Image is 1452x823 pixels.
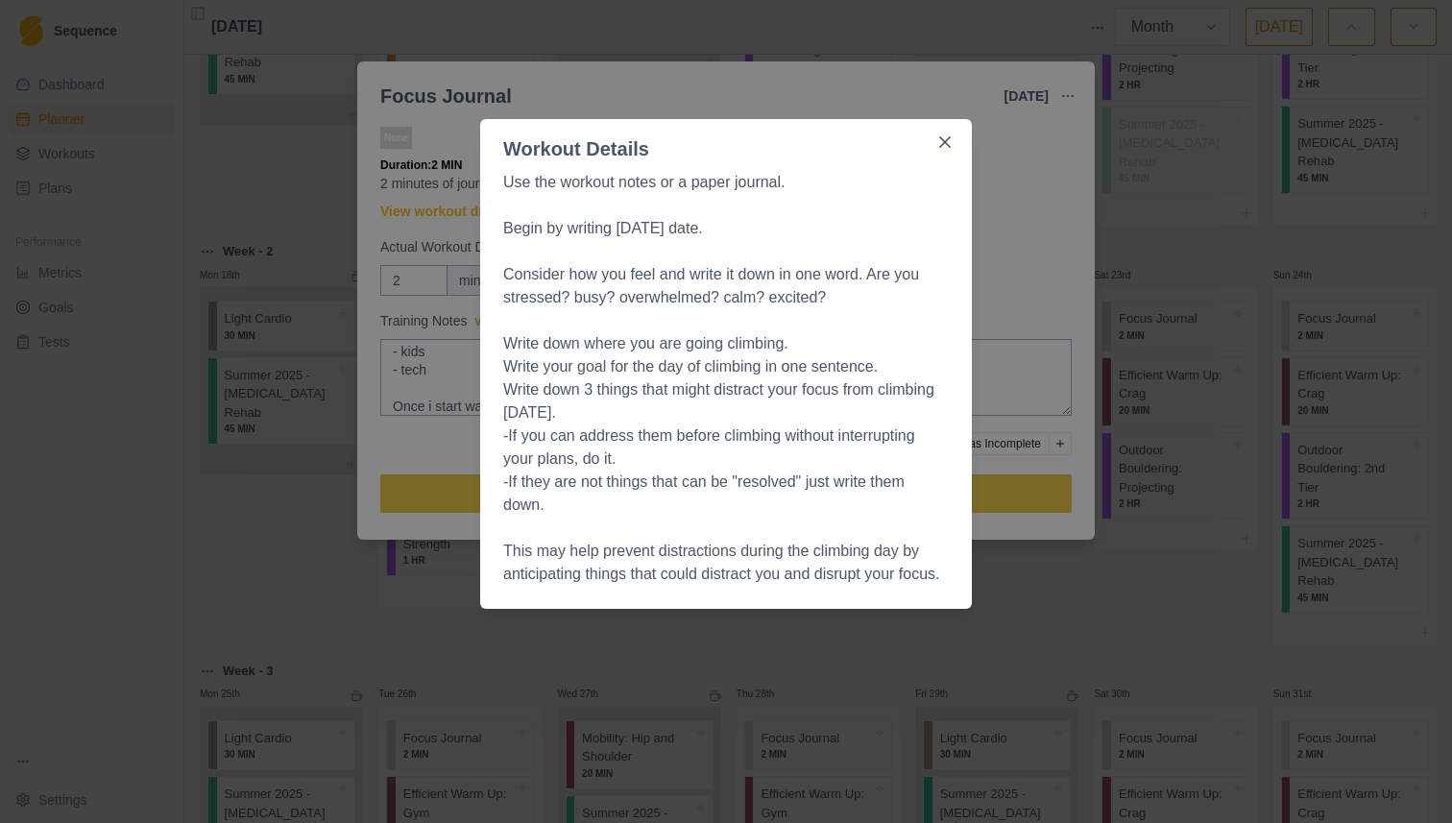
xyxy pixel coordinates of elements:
p: Use the workout notes or a paper journal. [503,171,949,194]
header: Workout Details [480,119,972,163]
p: -If they are not things that can be "resolved" just write them down. [503,471,949,517]
p: -If you can address them before climbing without interrupting your plans, do it. [503,424,949,471]
li: Write your goal for the day of climbing in one sentence. [503,355,949,378]
p: This may help prevent distractions during the climbing day by anticipating things that could dist... [503,540,949,586]
button: Close [930,127,960,157]
li: Write down 3 things that might distract your focus from climbing [DATE]. [503,378,949,424]
p: Begin by writing [DATE] date. [503,217,949,240]
li: Write down where you are going climbing. [503,332,949,355]
p: Consider how you feel and write it down in one word. Are you stressed? busy? overwhelmed? calm? e... [503,263,949,309]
